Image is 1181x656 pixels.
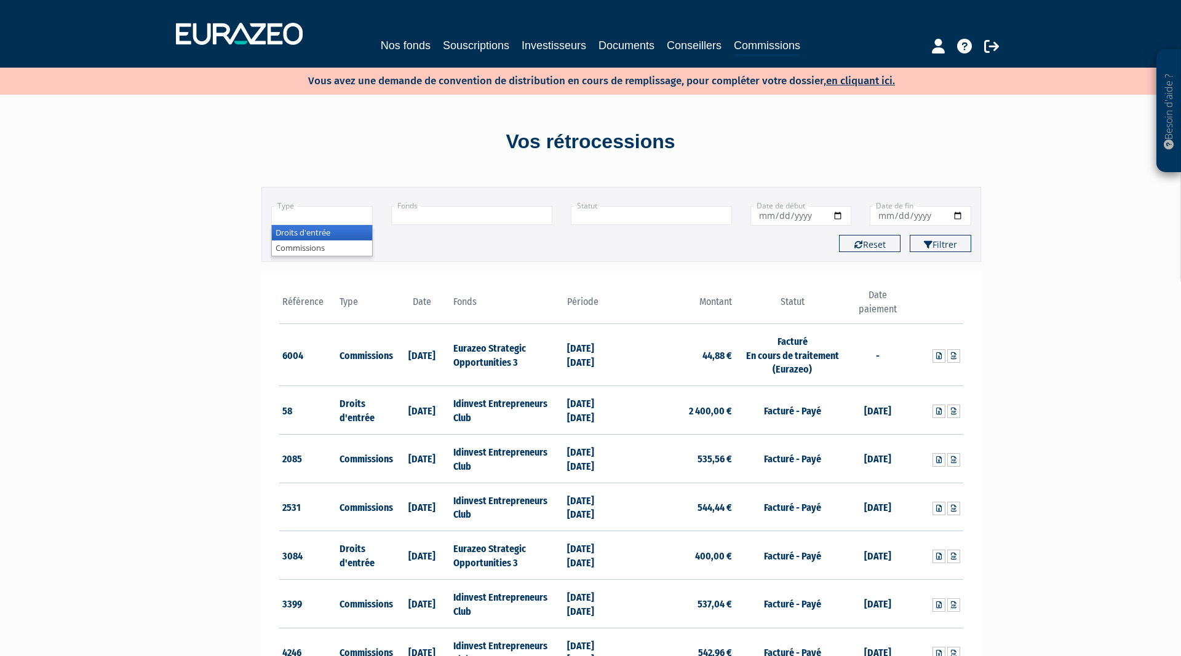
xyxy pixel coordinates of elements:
td: Commissions [336,323,394,386]
td: 400,00 € [621,531,735,580]
td: Facturé - Payé [735,483,849,531]
th: Référence [279,288,336,323]
td: [DATE] [849,386,907,435]
a: Nos fonds [381,37,431,54]
a: Commissions [734,37,800,56]
td: Facturé - Payé [735,531,849,580]
td: Facturé En cours de traitement (Eurazeo) [735,323,849,386]
p: Besoin d'aide ? [1162,56,1176,167]
td: Idinvest Entrepreneurs Club [450,579,564,628]
td: Facturé - Payé [735,386,849,435]
td: Eurazeo Strategic Opportunities 3 [450,531,564,580]
td: [DATE] [849,531,907,580]
p: Vous avez une demande de convention de distribution en cours de remplissage, pour compléter votre... [272,71,895,89]
img: 1732889491-logotype_eurazeo_blanc_rvb.png [176,23,303,45]
th: Date [393,288,450,323]
td: 44,88 € [621,323,735,386]
li: Commissions [272,240,372,256]
td: Facturé - Payé [735,579,849,628]
td: [DATE] [DATE] [564,483,621,531]
th: Date paiement [849,288,907,323]
td: 6004 [279,323,336,386]
td: [DATE] [DATE] [564,386,621,435]
a: Conseillers [667,37,722,54]
td: 58 [279,386,336,435]
td: [DATE] [393,323,450,386]
td: Idinvest Entrepreneurs Club [450,386,564,435]
th: Montant [621,288,735,323]
td: [DATE] [DATE] [564,434,621,483]
td: Idinvest Entrepreneurs Club [450,483,564,531]
td: [DATE] [393,386,450,435]
td: Commissions [336,483,394,531]
th: Statut [735,288,849,323]
td: Commissions [336,579,394,628]
td: [DATE] [393,434,450,483]
td: [DATE] [849,434,907,483]
a: Investisseurs [522,37,586,54]
th: Période [564,288,621,323]
li: Droits d'entrée [272,225,372,240]
td: Droits d'entrée [336,386,394,435]
button: Filtrer [910,235,971,252]
th: Type [336,288,394,323]
td: 537,04 € [621,579,735,628]
td: [DATE] [DATE] [564,579,621,628]
td: 544,44 € [621,483,735,531]
td: Commissions [336,434,394,483]
td: Eurazeo Strategic Opportunities 3 [450,323,564,386]
td: Idinvest Entrepreneurs Club [450,434,564,483]
td: 3084 [279,531,336,580]
td: Facturé - Payé [735,434,849,483]
td: - [849,323,907,386]
div: Vos rétrocessions [240,128,941,156]
td: [DATE] [393,531,450,580]
button: Reset [839,235,901,252]
th: Fonds [450,288,564,323]
td: 2 400,00 € [621,386,735,435]
td: 3399 [279,579,336,628]
td: [DATE] [849,483,907,531]
td: 2085 [279,434,336,483]
td: [DATE] [393,579,450,628]
a: en cliquant ici. [826,74,895,87]
td: 535,56 € [621,434,735,483]
a: Documents [598,37,654,54]
td: 2531 [279,483,336,531]
td: [DATE] [DATE] [564,323,621,386]
a: Souscriptions [443,37,509,54]
td: Droits d'entrée [336,531,394,580]
td: [DATE] [849,579,907,628]
td: [DATE] [393,483,450,531]
td: [DATE] [DATE] [564,531,621,580]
